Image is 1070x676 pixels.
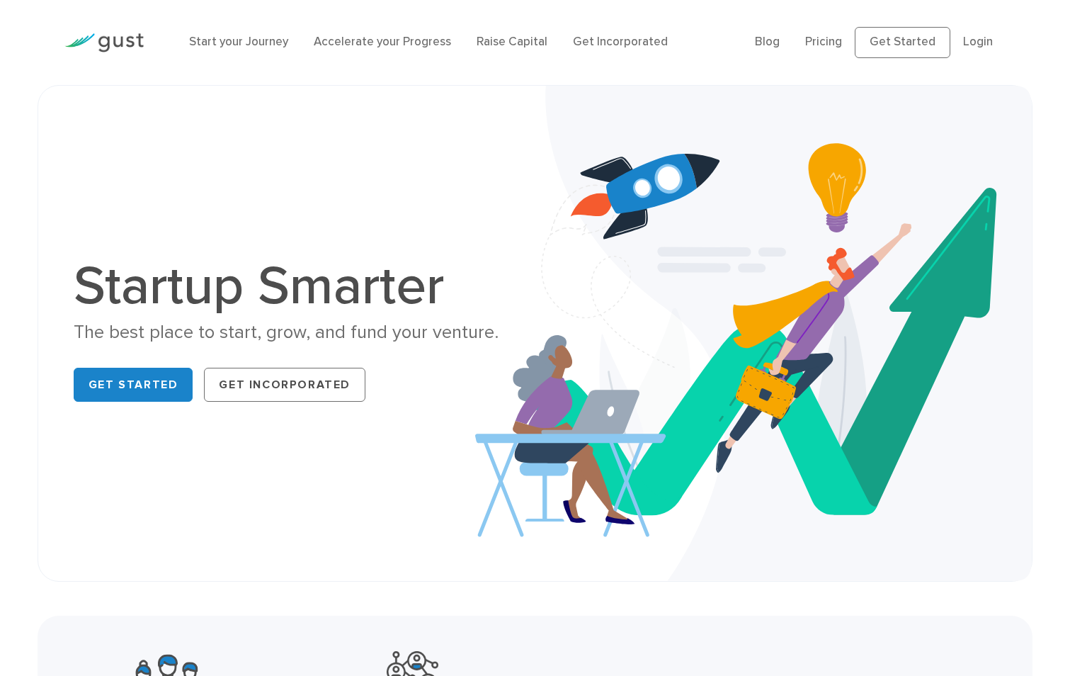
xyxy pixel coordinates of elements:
a: Get Incorporated [204,368,365,402]
a: Get Started [855,27,950,58]
a: Login [963,35,993,49]
a: Raise Capital [477,35,547,49]
img: Gust Logo [64,33,144,52]
a: Start your Journey [189,35,288,49]
h1: Startup Smarter [74,259,525,313]
a: Pricing [805,35,842,49]
a: Get Started [74,368,193,402]
div: The best place to start, grow, and fund your venture. [74,320,525,345]
img: Startup Smarter Hero [475,86,1032,581]
a: Get Incorporated [573,35,668,49]
a: Blog [755,35,780,49]
a: Accelerate your Progress [314,35,451,49]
